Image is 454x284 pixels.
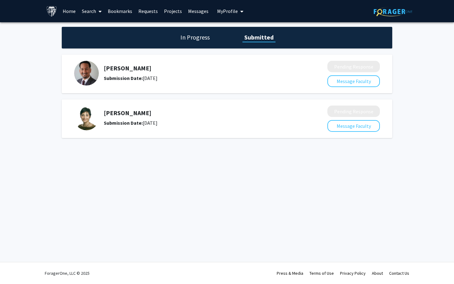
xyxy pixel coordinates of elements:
img: Profile Picture [74,106,99,130]
div: [DATE] [104,119,295,127]
button: Message Faculty [327,120,380,132]
button: Pending Response [327,106,380,117]
div: ForagerOne, LLC © 2025 [45,262,90,284]
a: Home [60,0,79,22]
a: Messages [185,0,212,22]
a: Message Faculty [327,78,380,84]
img: Johns Hopkins University Logo [46,6,57,17]
span: My Profile [217,8,238,14]
button: Pending Response [327,61,380,72]
h1: In Progress [179,33,212,42]
h5: [PERSON_NAME] [104,109,295,117]
a: About [372,270,383,276]
a: Terms of Use [309,270,334,276]
a: Press & Media [277,270,303,276]
iframe: Chat [5,256,26,279]
button: Message Faculty [327,75,380,87]
a: Bookmarks [105,0,135,22]
img: Profile Picture [74,61,99,86]
div: [DATE] [104,74,295,82]
a: Requests [135,0,161,22]
a: Projects [161,0,185,22]
h1: Submitted [242,33,275,42]
h5: [PERSON_NAME] [104,65,295,72]
b: Submission Date: [104,120,143,126]
img: ForagerOne Logo [374,7,412,16]
a: Privacy Policy [340,270,366,276]
a: Contact Us [389,270,409,276]
a: Search [79,0,105,22]
b: Submission Date: [104,75,143,81]
a: Message Faculty [327,123,380,129]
